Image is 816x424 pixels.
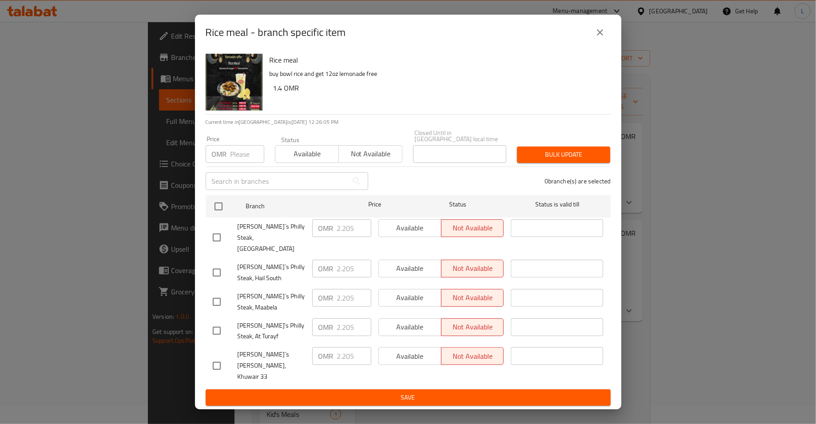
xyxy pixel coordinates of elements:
[238,221,305,254] span: [PERSON_NAME]`s Philly Steak, [GEOGRAPHIC_DATA]
[270,68,604,79] p: buy bowl rice and get 12oz lemonade free
[270,54,604,66] h6: Rice meal
[337,289,371,307] input: Please enter price
[517,147,610,163] button: Bulk update
[231,145,264,163] input: Please enter price
[338,145,402,163] button: Not available
[275,145,339,163] button: Available
[212,149,227,159] p: OMR
[238,291,305,313] span: [PERSON_NAME]`s Philly Steak, Maabela
[206,389,611,406] button: Save
[345,199,404,210] span: Price
[318,293,334,303] p: OMR
[213,392,604,403] span: Save
[318,263,334,274] p: OMR
[238,349,305,382] span: [PERSON_NAME]`s [PERSON_NAME], Khuwair 33
[337,318,371,336] input: Please enter price
[206,172,348,190] input: Search in branches
[273,82,604,94] h6: 1.4 OMR
[524,149,603,160] span: Bulk update
[318,322,334,333] p: OMR
[589,22,611,43] button: close
[238,320,305,342] span: [PERSON_NAME]'s Philly Steak, At Turayf
[238,262,305,284] span: [PERSON_NAME]`s Philly Steak, Hail South
[318,351,334,361] p: OMR
[318,223,334,234] p: OMR
[337,260,371,277] input: Please enter price
[337,219,371,237] input: Please enter price
[337,347,371,365] input: Please enter price
[206,118,611,126] p: Current time in [GEOGRAPHIC_DATA] is [DATE] 12:26:05 PM
[511,199,603,210] span: Status is valid till
[246,201,338,212] span: Branch
[279,147,335,160] span: Available
[206,54,263,111] img: Rice meal
[411,199,504,210] span: Status
[342,147,399,160] span: Not available
[545,177,611,186] p: 0 branche(s) are selected
[206,25,346,40] h2: Rice meal - branch specific item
